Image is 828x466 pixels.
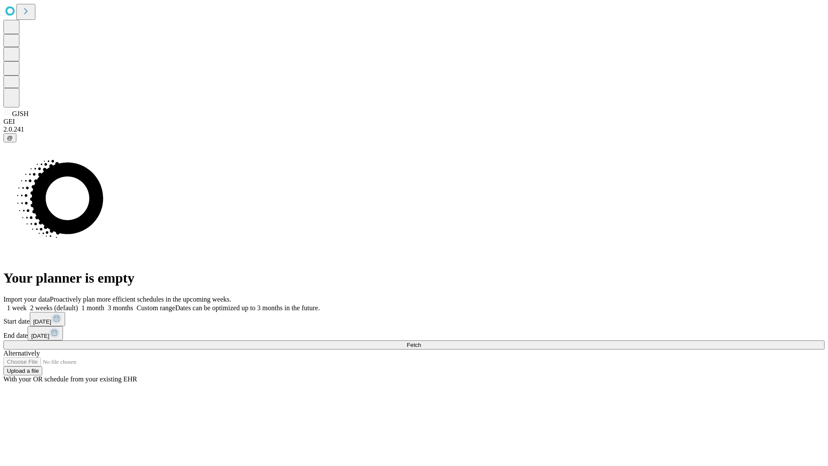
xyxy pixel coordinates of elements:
div: End date [3,326,825,340]
span: Import your data [3,296,50,303]
button: [DATE] [30,312,65,326]
span: @ [7,135,13,141]
span: Proactively plan more efficient schedules in the upcoming weeks. [50,296,231,303]
div: Start date [3,312,825,326]
span: Fetch [407,342,421,348]
span: Custom range [137,304,175,312]
span: 2 weeks (default) [30,304,78,312]
span: 1 week [7,304,27,312]
button: Fetch [3,340,825,349]
h1: Your planner is empty [3,270,825,286]
span: [DATE] [31,333,49,339]
button: Upload a file [3,366,42,375]
button: [DATE] [28,326,63,340]
span: Dates can be optimized up to 3 months in the future. [175,304,320,312]
span: 1 month [82,304,104,312]
div: GEI [3,118,825,126]
div: 2.0.241 [3,126,825,133]
span: [DATE] [33,318,51,325]
span: Alternatively [3,349,40,357]
button: @ [3,133,16,142]
span: GJSH [12,110,28,117]
span: With your OR schedule from your existing EHR [3,375,137,383]
span: 3 months [108,304,133,312]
